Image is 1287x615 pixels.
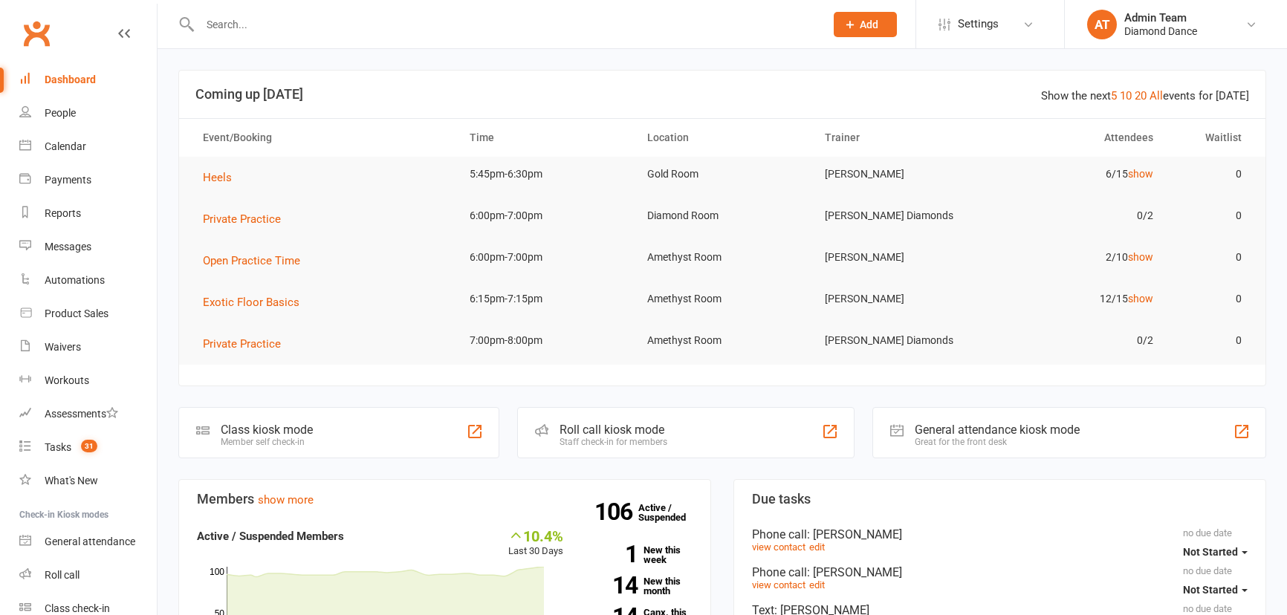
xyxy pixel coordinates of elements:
div: Reports [45,207,81,219]
div: Automations [45,274,105,286]
h3: Due tasks [752,492,1248,507]
button: Heels [203,169,242,186]
button: Private Practice [203,335,291,353]
span: Not Started [1183,546,1238,558]
a: 106Active / Suspended [638,492,704,533]
div: 10.4% [508,527,563,544]
div: General attendance kiosk mode [915,423,1080,437]
div: Workouts [45,374,89,386]
div: Messages [45,241,91,253]
a: Roll call [19,559,157,592]
a: Assessments [19,397,157,431]
div: Show the next events for [DATE] [1041,87,1249,105]
td: [PERSON_NAME] Diamonds [811,198,989,233]
td: [PERSON_NAME] Diamonds [811,323,989,358]
td: 0/2 [989,323,1167,358]
td: 0 [1167,157,1256,192]
a: view contact [752,579,805,590]
th: Waitlist [1167,119,1256,157]
td: Gold Room [634,157,811,192]
div: Roll call [45,569,80,581]
span: Not Started [1183,584,1238,596]
td: 5:45pm-6:30pm [456,157,634,192]
td: Amethyst Room [634,240,811,275]
div: Roll call kiosk mode [560,423,667,437]
a: Payments [19,163,157,197]
td: 0 [1167,323,1256,358]
a: show [1128,251,1153,263]
td: Diamond Room [634,198,811,233]
div: AT [1087,10,1117,39]
th: Trainer [811,119,989,157]
div: Phone call [752,527,1248,541]
strong: 106 [594,501,638,523]
td: 6:15pm-7:15pm [456,282,634,316]
div: Product Sales [45,307,108,319]
div: Assessments [45,408,118,420]
td: Amethyst Room [634,323,811,358]
input: Search... [195,14,814,35]
a: edit [809,541,825,553]
a: 10 [1120,89,1132,102]
a: edit [809,579,825,590]
span: : [PERSON_NAME] [807,565,902,579]
a: 5 [1111,89,1117,102]
th: Event/Booking [189,119,456,157]
div: Dashboard [45,74,96,85]
div: Staff check-in for members [560,437,667,447]
a: Dashboard [19,63,157,97]
strong: 1 [586,543,638,565]
div: General attendance [45,536,135,547]
span: Add [860,19,878,30]
h3: Coming up [DATE] [195,87,1249,102]
button: Not Started [1183,576,1248,603]
a: Tasks 31 [19,431,157,464]
span: : [PERSON_NAME] [807,527,902,541]
span: Heels [203,171,232,184]
td: 6:00pm-7:00pm [456,198,634,233]
td: Amethyst Room [634,282,811,316]
span: Settings [958,7,999,41]
td: 12/15 [989,282,1167,316]
div: Calendar [45,140,86,152]
button: Not Started [1183,538,1248,565]
div: Class kiosk mode [221,423,313,437]
div: Member self check-in [221,437,313,447]
a: What's New [19,464,157,498]
a: All [1150,89,1163,102]
td: 2/10 [989,240,1167,275]
span: Exotic Floor Basics [203,296,299,309]
th: Attendees [989,119,1167,157]
div: What's New [45,475,98,487]
a: Automations [19,264,157,297]
a: Workouts [19,364,157,397]
td: 0 [1167,282,1256,316]
a: Messages [19,230,157,264]
a: People [19,97,157,130]
a: 1New this week [586,545,693,564]
a: 14New this month [586,576,693,596]
td: 0 [1167,240,1256,275]
a: Reports [19,197,157,230]
div: Tasks [45,441,71,453]
a: Product Sales [19,297,157,331]
a: 20 [1135,89,1147,102]
span: Private Practice [203,212,281,226]
td: 6:00pm-7:00pm [456,240,634,275]
div: Payments [45,174,91,186]
th: Time [456,119,634,157]
div: Great for the front desk [915,437,1080,447]
div: Admin Team [1124,11,1197,25]
div: Phone call [752,565,1248,579]
a: show more [258,493,314,507]
td: 0/2 [989,198,1167,233]
button: Private Practice [203,210,291,228]
a: Clubworx [18,15,55,52]
span: Open Practice Time [203,254,300,267]
td: 6/15 [989,157,1167,192]
td: [PERSON_NAME] [811,240,989,275]
div: Last 30 Days [508,527,563,559]
th: Location [634,119,811,157]
div: Diamond Dance [1124,25,1197,38]
a: Calendar [19,130,157,163]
